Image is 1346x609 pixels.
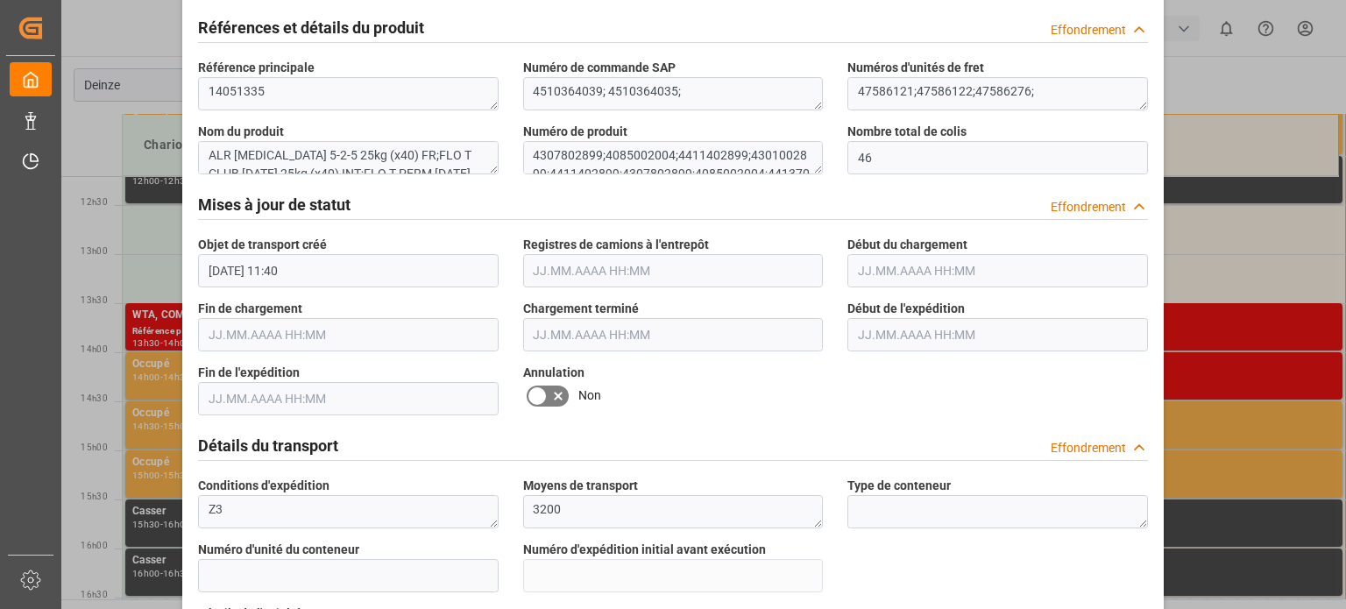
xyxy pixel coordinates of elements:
input: JJ.MM.AAAA HH:MM [198,382,499,415]
input: JJ.MM.AAAA HH:MM [523,318,824,351]
font: Mises à jour de statut [198,195,351,214]
input: JJ.MM.AAAA HH:MM [523,254,824,287]
font: Numéro d'expédition initial avant exécution [523,542,766,556]
font: Registres de camions à l'entrepôt [523,237,709,251]
textarea: 4510364039; 4510364035; [523,77,824,110]
textarea: Z3 [198,495,499,528]
font: Objet de transport créé [198,237,327,251]
input: JJ.MM.AAAA HH:MM [198,318,499,351]
font: Nom du produit [198,124,284,138]
font: Conditions d'expédition [198,478,329,492]
font: Annulation [523,365,584,379]
textarea: 4307802899;4085002004;4411402899;4301002899;4411402899;4307802899;4085002004;4413702899; [523,141,824,174]
font: Numéro de produit [523,124,627,138]
textarea: 14051335 [198,77,499,110]
font: Type de conteneur [847,478,951,492]
font: Fin de l'expédition [198,365,300,379]
font: Non [578,388,601,402]
font: Détails du transport [198,436,338,455]
textarea: 3200 [523,495,824,528]
textarea: ALR [MEDICAL_DATA] 5-2-5 25kg (x40) FR;FLO T CLUB [DATE] 25kg (x40) INT;FLO T PERM [DATE] 25kg (x... [198,141,499,174]
font: Chargement terminé [523,301,639,315]
input: JJ.MM.AAAA HH:MM [847,318,1148,351]
font: Début de l'expédition [847,301,965,315]
font: Début du chargement [847,237,967,251]
input: JJ.MM.AAAA HH:MM [198,254,499,287]
font: Effondrement [1051,23,1126,37]
font: Effondrement [1051,441,1126,455]
font: Moyens de transport [523,478,638,492]
font: Fin de chargement [198,301,302,315]
font: Numéros d'unités de fret [847,60,984,74]
font: Numéro d'unité du conteneur [198,542,359,556]
font: Effondrement [1051,200,1126,214]
font: Référence principale [198,60,315,74]
textarea: 47586121;47586122;47586276; [847,77,1148,110]
font: Nombre total de colis [847,124,967,138]
font: Références et détails du produit [198,18,424,37]
input: JJ.MM.AAAA HH:MM [847,254,1148,287]
font: Numéro de commande SAP [523,60,676,74]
